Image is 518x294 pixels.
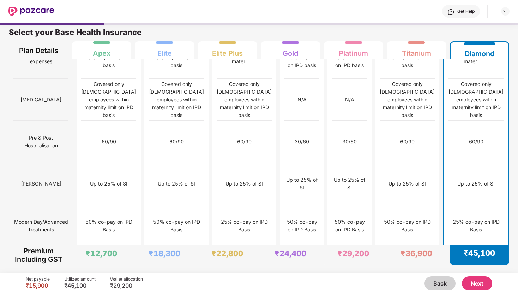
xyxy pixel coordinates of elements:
div: Diamond [465,44,494,58]
div: Up to 25% of SI [158,180,195,188]
div: ₹24,400 [275,248,306,258]
img: svg+xml;base64,PHN2ZyBpZD0iSGVscC0zMngzMiIgeG1sbnM9Imh0dHA6Ly93d3cudzMub3JnLzIwMDAvc3ZnIiB3aWR0aD... [447,8,454,16]
div: Platinum [339,43,368,58]
div: Covered only [DEMOGRAPHIC_DATA] employees within maternity limit on IPD basis [448,80,504,119]
div: 25% co-pay on IPD Basis [217,218,272,234]
button: Back [424,276,456,290]
div: 60/90 [469,138,483,146]
div: 50% co-pay on IPD Basis [81,218,136,234]
div: Up to 25% of SI [90,180,127,188]
div: Wallet allocation [110,276,143,282]
div: Up to 25% of SI [388,180,426,188]
div: Premium Including GST [13,245,64,265]
div: Utilized amount [64,276,96,282]
div: 50% co-pay on IPD Basis [332,218,367,234]
div: N/A [297,96,307,104]
div: Elite Plus [212,43,243,58]
span: Pre & Post Hospitalisation [13,131,68,152]
span: Modern Day/Advanced Treatments [13,215,68,236]
div: ₹22,800 [212,248,243,258]
div: 50% co-pay on IPD Basis [380,218,435,234]
div: ₹45,100 [64,282,96,289]
div: 60/90 [237,138,252,146]
div: Up to 25% of SI [225,180,263,188]
div: Covered only [DEMOGRAPHIC_DATA] employees within maternity limit on IPD basis [81,80,136,119]
div: Up to 25% of SI [284,176,319,192]
div: Elite [157,43,172,58]
div: 50% co-pay on IPD Basis [149,218,204,234]
img: svg+xml;base64,PHN2ZyBpZD0iRHJvcGRvd24tMzJ4MzIiIHhtbG5zPSJodHRwOi8vd3d3LnczLm9yZy8yMDAwL3N2ZyIgd2... [502,8,508,14]
div: N/A [345,96,354,104]
div: ₹29,200 [110,282,143,289]
div: 60/90 [400,138,415,146]
span: [MEDICAL_DATA] [20,93,61,106]
div: Apex [93,43,110,58]
div: 25% co-pay on IPD Basis [448,218,504,234]
div: 60/90 [169,138,184,146]
div: Titanium [402,43,431,58]
div: ₹18,300 [149,248,180,258]
div: ₹12,700 [86,248,117,258]
div: Get Help [457,8,475,14]
div: Select your Base Health Insurance [9,27,509,41]
div: 30/60 [342,138,357,146]
img: New Pazcare Logo [8,7,54,16]
div: 50% co-pay on IPD Basis [284,218,319,234]
div: 60/90 [102,138,116,146]
div: Net payable [26,276,50,282]
button: Next [462,276,492,290]
div: Up to 25% of SI [457,180,495,188]
div: Covered only [DEMOGRAPHIC_DATA] employees within maternity limit on IPD basis [380,80,435,119]
div: Covered only [DEMOGRAPHIC_DATA] employees within maternity limit on IPD basis [149,80,204,119]
div: 30/60 [295,138,309,146]
div: ₹36,900 [401,248,432,258]
div: Covered only [DEMOGRAPHIC_DATA] employees within maternity limit on IPD basis [217,80,272,119]
div: Up to 25% of SI [332,176,367,192]
div: Gold [283,43,298,58]
div: ₹45,100 [464,248,495,258]
div: Plan Details [13,41,64,59]
div: ₹15,900 [26,282,50,289]
div: ₹29,200 [338,248,369,258]
span: [PERSON_NAME] [21,177,61,190]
